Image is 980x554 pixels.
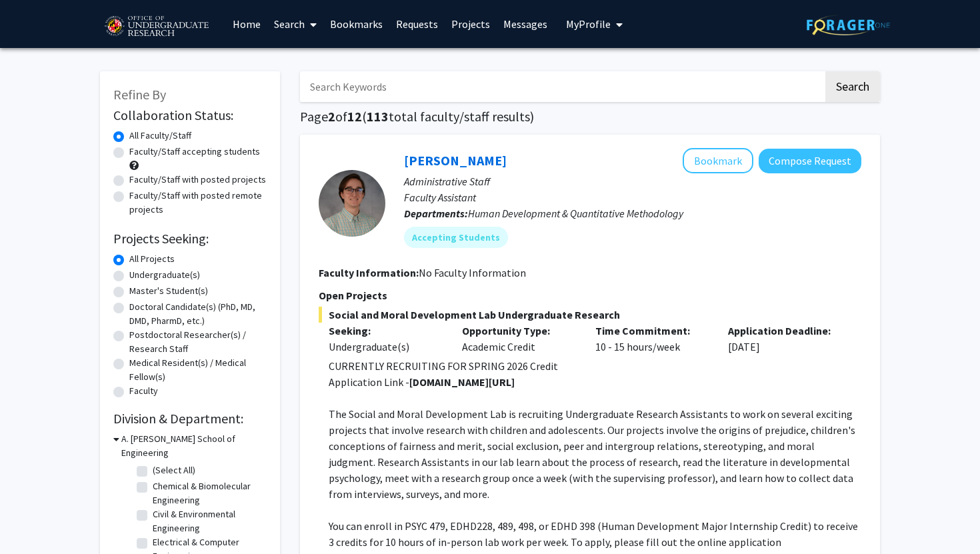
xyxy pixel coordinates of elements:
label: Faculty [129,384,158,398]
button: Add Nathaniel Pearl to Bookmarks [683,148,753,173]
h1: Page of ( total faculty/staff results) [300,109,880,125]
a: Search [267,1,323,47]
label: Chemical & Biomolecular Engineering [153,479,263,507]
label: Faculty/Staff with posted remote projects [129,189,267,217]
span: Social and Moral Development Lab Undergraduate Research [319,307,861,323]
img: ForagerOne Logo [807,15,890,35]
label: Master's Student(s) [129,284,208,298]
button: Search [825,71,880,102]
label: Civil & Environmental Engineering [153,507,263,535]
strong: [DOMAIN_NAME][URL] [409,375,515,389]
p: Seeking: [329,323,442,339]
a: Home [226,1,267,47]
div: 10 - 15 hours/week [585,323,719,355]
label: Postdoctoral Researcher(s) / Research Staff [129,328,267,356]
p: Application Deadline: [728,323,841,339]
p: Time Commitment: [595,323,709,339]
label: Undergraduate(s) [129,268,200,282]
div: [DATE] [718,323,851,355]
label: Faculty/Staff with posted projects [129,173,266,187]
label: (Select All) [153,463,195,477]
input: Search Keywords [300,71,823,102]
iframe: Chat [10,494,57,544]
label: All Projects [129,252,175,266]
b: Departments: [404,207,468,220]
span: 2 [328,108,335,125]
a: Bookmarks [323,1,389,47]
span: 113 [367,108,389,125]
p: The Social and Moral Development Lab is recruiting Undergraduate Research Assistants to work on s... [329,406,861,502]
span: Refine By [113,86,166,103]
h2: Division & Department: [113,411,267,427]
a: [PERSON_NAME] [404,152,507,169]
p: Faculty Assistant [404,189,861,205]
button: Compose Request to Nathaniel Pearl [759,149,861,173]
h3: A. [PERSON_NAME] School of Engineering [121,432,267,460]
span: Human Development & Quantitative Methodology [468,207,683,220]
div: Undergraduate(s) [329,339,442,355]
label: Doctoral Candidate(s) (PhD, MD, DMD, PharmD, etc.) [129,300,267,328]
h2: Projects Seeking: [113,231,267,247]
span: My Profile [566,17,611,31]
p: Administrative Staff [404,173,861,189]
label: Faculty/Staff accepting students [129,145,260,159]
p: CURRENTLY RECRUITING FOR SPRING 2026 Credit [329,358,861,374]
p: Application Link - [329,374,861,390]
b: Faculty Information: [319,266,419,279]
mat-chip: Accepting Students [404,227,508,248]
a: Projects [445,1,497,47]
a: Messages [497,1,554,47]
div: Academic Credit [452,323,585,355]
span: 12 [347,108,362,125]
p: Opportunity Type: [462,323,575,339]
h2: Collaboration Status: [113,107,267,123]
p: Open Projects [319,287,861,303]
span: No Faculty Information [419,266,526,279]
a: Requests [389,1,445,47]
label: All Faculty/Staff [129,129,191,143]
label: Medical Resident(s) / Medical Fellow(s) [129,356,267,384]
img: University of Maryland Logo [100,10,213,43]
